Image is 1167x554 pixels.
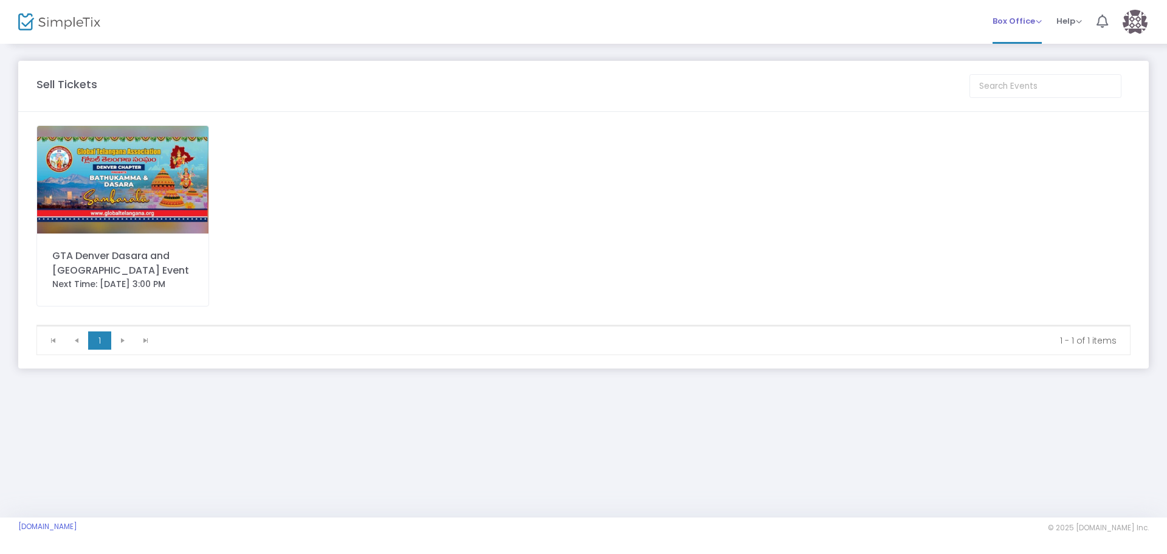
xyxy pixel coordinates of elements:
[37,126,208,234] img: 638916837926056815WhatsAppImage2024-08-11at18.03.142103033e.jpg
[166,334,1117,347] kendo-pager-info: 1 - 1 of 1 items
[88,331,111,350] span: Page 1
[18,522,77,531] a: [DOMAIN_NAME]
[1048,523,1149,533] span: © 2025 [DOMAIN_NAME] Inc.
[37,325,1130,326] div: Data table
[52,249,193,278] div: GTA Denver Dasara and [GEOGRAPHIC_DATA] Event
[36,76,97,92] m-panel-title: Sell Tickets
[993,15,1042,27] span: Box Office
[52,278,193,291] div: Next Time: [DATE] 3:00 PM
[969,74,1121,98] input: Search Events
[1056,15,1082,27] span: Help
